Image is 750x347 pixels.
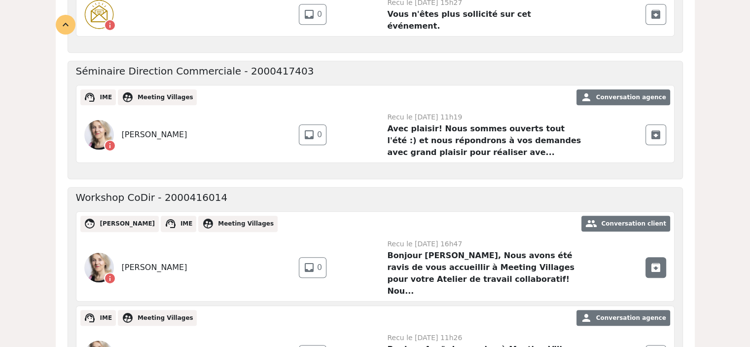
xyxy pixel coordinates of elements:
[84,91,96,103] span: support_agent
[122,91,134,103] span: supervised_user_circle
[596,94,666,101] span: Conversation agence
[202,218,214,230] span: supervised_user_circle
[218,220,274,227] span: Meeting Villages
[387,240,462,248] span: Recu le [DATE] 16h47
[387,334,462,342] span: Recu le [DATE] 11h26
[299,4,326,25] a: inbox 0
[180,220,193,227] span: IME
[317,8,322,20] span: 0
[317,129,322,141] span: 0
[100,94,112,101] span: IME
[650,129,662,141] span: archive
[122,129,187,141] span: [PERSON_NAME]
[100,220,155,227] span: [PERSON_NAME]
[76,192,228,203] h5: Workshop CoDir - 2000416014
[601,220,666,227] span: Conversation client
[580,91,592,103] span: person
[104,272,116,284] span: info
[138,94,193,101] span: Meeting Villages
[84,253,114,282] img: 99302-0.jpg
[84,120,114,150] img: 99302-0.jpg
[303,129,315,141] span: inbox
[299,257,326,278] a: inbox 0
[585,218,597,230] span: group
[387,9,531,31] strong: Vous n'êtes plus sollicité sur cet événement.
[645,124,666,145] div: Archiver cette conversation
[122,262,187,273] span: [PERSON_NAME]
[580,312,592,324] span: person
[387,124,581,157] strong: Avec plaisir! Nous sommes ouverts tout l'été :) et nous répondrons à vos demandes avec grand plai...
[650,262,662,273] span: archive
[100,314,112,321] span: IME
[317,262,322,273] span: 0
[76,65,314,77] h5: Séminaire Direction Commerciale - 2000417403
[84,312,96,324] span: support_agent
[650,8,662,20] span: archive
[387,251,574,296] strong: Bonjour [PERSON_NAME], Nous avons été ravis de vous accueillir à Meeting Villages pour votre Atel...
[303,8,315,20] span: inbox
[596,314,666,321] span: Conversation agence
[138,314,193,321] span: Meeting Villages
[299,124,326,145] a: inbox 0
[645,4,666,25] div: Archiver cette conversation
[387,113,462,121] span: Recu le [DATE] 11h19
[122,312,134,324] span: supervised_user_circle
[645,257,666,278] div: Archiver cette conversation
[303,262,315,273] span: inbox
[104,140,116,152] span: info
[104,19,116,31] span: info
[165,218,177,230] span: support_agent
[56,15,75,35] div: expand_less
[84,218,96,230] span: face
